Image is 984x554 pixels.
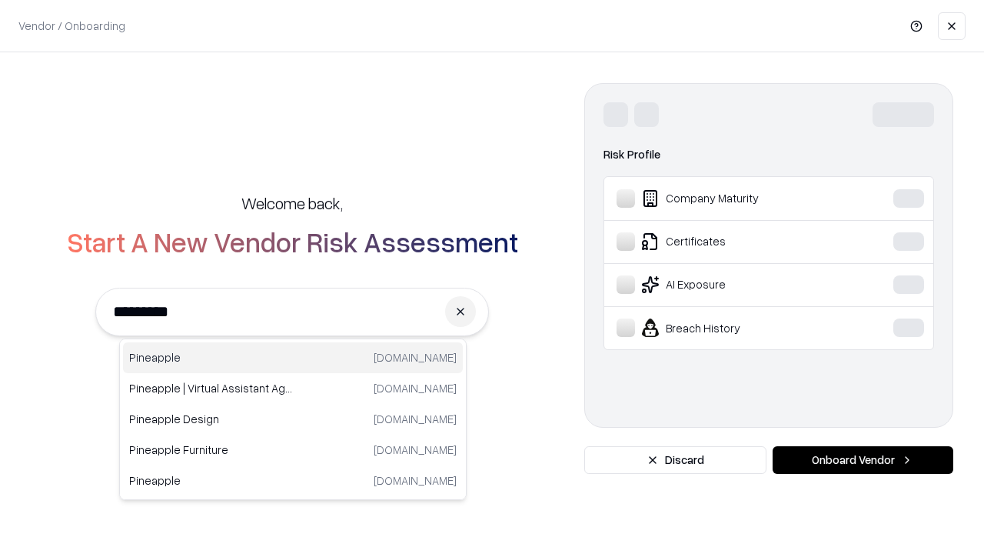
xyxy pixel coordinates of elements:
[617,319,846,337] div: Breach History
[374,411,457,427] p: [DOMAIN_NAME]
[129,442,293,458] p: Pineapple Furniture
[119,339,467,500] div: Suggestions
[374,442,457,458] p: [DOMAIN_NAME]
[241,192,343,214] h5: Welcome back,
[374,349,457,365] p: [DOMAIN_NAME]
[374,472,457,489] p: [DOMAIN_NAME]
[129,411,293,427] p: Pineapple Design
[374,380,457,396] p: [DOMAIN_NAME]
[129,349,293,365] p: Pineapple
[129,380,293,396] p: Pineapple | Virtual Assistant Agency
[67,226,518,257] h2: Start A New Vendor Risk Assessment
[584,446,766,474] button: Discard
[773,446,953,474] button: Onboard Vendor
[129,472,293,489] p: Pineapple
[18,18,125,34] p: Vendor / Onboarding
[617,232,846,251] div: Certificates
[617,275,846,294] div: AI Exposure
[617,189,846,208] div: Company Maturity
[603,145,934,164] div: Risk Profile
